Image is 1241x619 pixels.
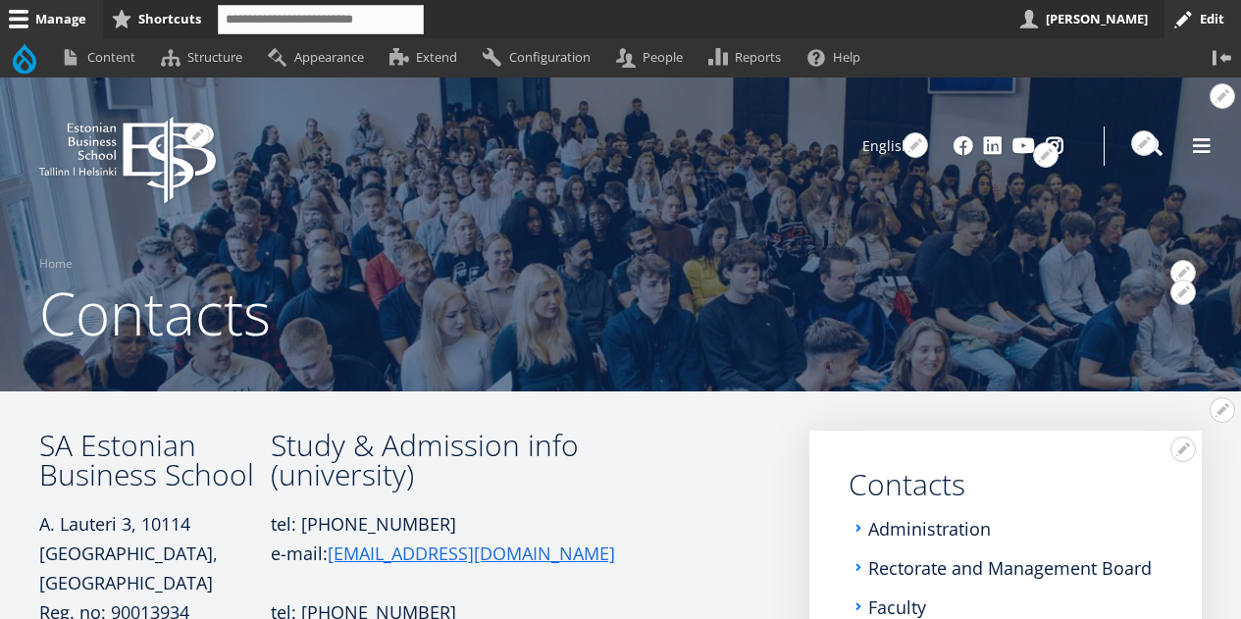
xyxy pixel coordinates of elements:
button: Open configuration options [1170,280,1196,305]
a: People [607,38,699,77]
a: Contacts [849,470,1163,499]
button: Open Submenu EN configuration options [1210,397,1235,423]
button: Open configuration options [1210,83,1235,109]
a: Extend [381,38,474,77]
a: Structure [152,38,259,77]
a: Youtube [1012,136,1035,156]
a: Configuration [474,38,607,77]
a: Administration [868,519,991,539]
a: Linkedin [983,136,1003,156]
button: Vertical orientation [1203,38,1241,77]
button: Open Breadcrumb configuration options [1170,260,1196,285]
a: Content [52,38,152,77]
a: Facebook [954,136,973,156]
a: [EMAIL_ADDRESS][DOMAIN_NAME] [328,539,615,568]
p: tel: [PHONE_NUMBER] e-mail: [271,509,644,568]
span: Contacts [39,273,271,353]
a: Home [39,254,73,274]
a: Help [799,38,878,77]
button: Open configuration options [903,132,928,158]
a: Instagram [1045,136,1064,156]
a: Faculty [868,597,926,617]
button: Open configuration options [184,123,210,148]
a: Appearance [259,38,381,77]
button: Open Social Links configuration options [1033,142,1059,168]
a: Rectorate and Management Board [868,558,1152,578]
h3: SA Estonian Business School [39,431,271,490]
a: Reports [700,38,799,77]
button: Open configuration options [1131,130,1157,156]
h3: Study & Admission info (university) [271,431,644,490]
button: Open Submenu EN configuration options [1170,437,1196,462]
